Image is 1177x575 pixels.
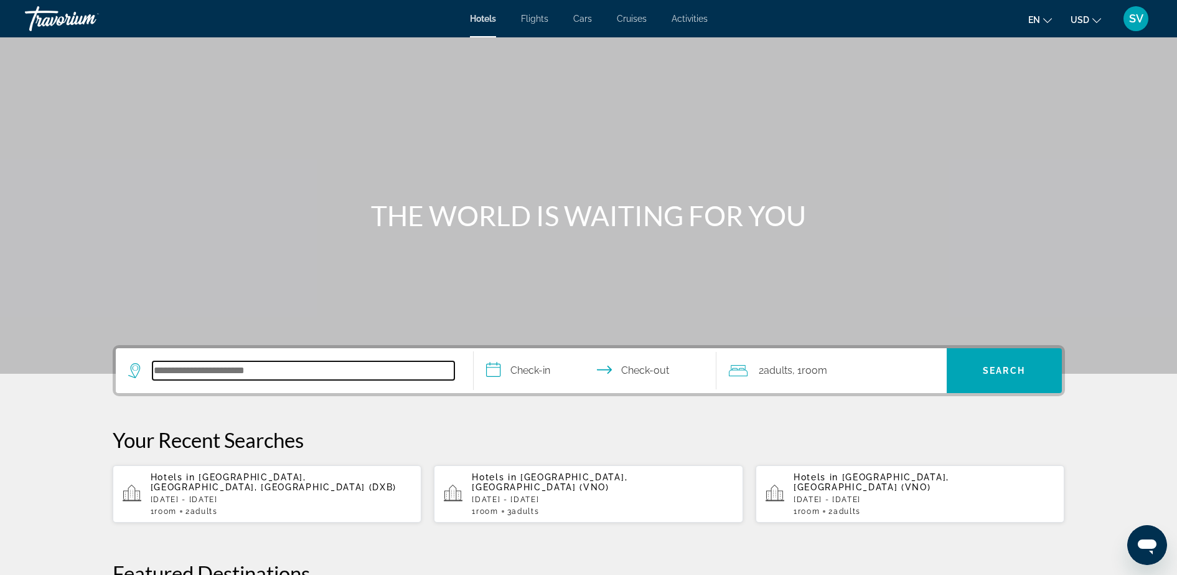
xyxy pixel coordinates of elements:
[154,507,177,516] span: Room
[25,2,149,35] a: Travorium
[521,14,548,24] a: Flights
[472,472,517,482] span: Hotels in
[573,14,592,24] a: Cars
[116,348,1062,393] div: Search widget
[152,361,454,380] input: Search hotel destination
[1071,15,1089,25] span: USD
[756,465,1065,523] button: Hotels in [GEOGRAPHIC_DATA], [GEOGRAPHIC_DATA] (VNO)[DATE] - [DATE]1Room2Adults
[672,14,708,24] a: Activities
[190,507,218,516] span: Adults
[151,472,397,492] span: [GEOGRAPHIC_DATA], [GEOGRAPHIC_DATA], [GEOGRAPHIC_DATA] (DXB)
[472,495,733,504] p: [DATE] - [DATE]
[1028,15,1040,25] span: en
[794,472,838,482] span: Hotels in
[794,472,949,492] span: [GEOGRAPHIC_DATA], [GEOGRAPHIC_DATA] (VNO)
[113,465,422,523] button: Hotels in [GEOGRAPHIC_DATA], [GEOGRAPHIC_DATA], [GEOGRAPHIC_DATA] (DXB)[DATE] - [DATE]1Room2Adults
[833,507,861,516] span: Adults
[794,507,820,516] span: 1
[947,348,1062,393] button: Search
[185,507,218,516] span: 2
[1120,6,1152,32] button: User Menu
[434,465,743,523] button: Hotels in [GEOGRAPHIC_DATA], [GEOGRAPHIC_DATA] (VNO)[DATE] - [DATE]1Room3Adults
[476,507,499,516] span: Room
[1127,525,1167,565] iframe: Poga, lai palaistu ziņojumapmaiņas logu
[792,362,827,379] span: , 1
[512,507,539,516] span: Adults
[1071,11,1101,29] button: Change currency
[983,366,1025,376] span: Search
[828,507,861,516] span: 2
[355,199,822,232] h1: THE WORLD IS WAITING FOR YOU
[794,495,1055,504] p: [DATE] - [DATE]
[1028,11,1052,29] button: Change language
[802,364,827,376] span: Room
[716,348,947,393] button: Travelers: 2 adults, 0 children
[617,14,647,24] a: Cruises
[151,472,195,482] span: Hotels in
[151,495,412,504] p: [DATE] - [DATE]
[764,364,792,376] span: Adults
[1129,12,1143,25] span: SV
[798,507,820,516] span: Room
[472,507,498,516] span: 1
[151,507,177,516] span: 1
[507,507,540,516] span: 3
[472,472,627,492] span: [GEOGRAPHIC_DATA], [GEOGRAPHIC_DATA] (VNO)
[759,362,792,379] span: 2
[113,427,1065,452] p: Your Recent Searches
[474,348,716,393] button: Select check in and out date
[470,14,496,24] a: Hotels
